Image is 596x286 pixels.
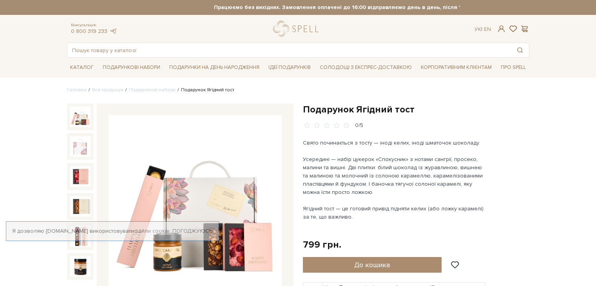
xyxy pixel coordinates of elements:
[70,256,91,277] img: Подарунок Ягідний тост
[71,23,117,28] span: Консультація:
[172,228,212,235] a: Погоджуюсь
[100,62,163,74] span: Подарункові набори
[71,28,107,34] a: 0 800 319 233
[303,103,529,116] h1: Подарунок Ягідний тост
[303,139,487,147] div: Свято починається з тосту — іноді келих, іноді шматочок шоколаду.
[109,28,117,34] a: telegram
[303,239,341,251] div: 799 грн.
[70,196,91,217] img: Подарунок Ягідний тост
[70,166,91,186] img: Подарунок Ягідний тост
[70,107,91,127] img: Подарунок Ягідний тост
[166,62,263,74] span: Подарунки на День народження
[498,62,529,74] span: Про Spell
[354,261,390,269] span: До кошика
[67,43,511,57] input: Пошук товару у каталозі
[67,87,87,93] a: Головна
[129,87,176,93] a: Подарункові набори
[134,228,170,234] a: файли cookie
[303,257,442,273] button: До кошика
[484,26,491,33] a: En
[273,21,322,37] a: logo
[511,43,529,57] button: Пошук товару у каталозі
[355,122,363,129] div: 0/5
[67,62,97,74] span: Каталог
[265,62,314,74] span: Ідеї подарунків
[6,228,219,235] div: Я дозволяю [DOMAIN_NAME] використовувати
[481,26,482,33] span: |
[176,87,234,94] li: Подарунок Ягідний тост
[475,26,491,33] div: Ук
[303,155,487,196] div: Усередині — набір цукерок «Спокусник» з нотами сангрії, просеко, малини та вишні. Дві плитки: біл...
[303,205,487,221] div: Ягідний тост — це готовий привід підняти келих (або ложку карамелі) за те, що важливо.
[418,61,495,74] a: Корпоративним клієнтам
[317,61,415,74] a: Солодощі з експрес-доставкою
[92,87,123,93] a: Вся продукція
[70,136,91,157] img: Подарунок Ягідний тост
